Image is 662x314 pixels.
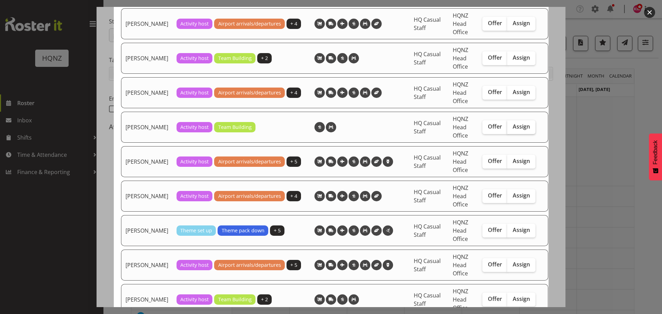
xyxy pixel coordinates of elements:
span: Assign [513,123,530,130]
span: Activity host [180,192,209,200]
span: + 4 [290,192,297,200]
span: Assign [513,158,530,164]
span: Airport arrivals/departures [218,20,281,28]
button: Feedback - Show survey [649,133,662,180]
span: Assign [513,261,530,268]
span: + 4 [290,89,297,97]
span: Offer [488,20,502,27]
span: HQ Casual Staff [414,188,441,204]
span: HQ Casual Staff [414,292,441,307]
span: Activity host [180,89,209,97]
span: HQ Casual Staff [414,85,441,101]
td: [PERSON_NAME] [121,8,172,39]
span: HQNZ Head Office [453,46,468,70]
span: HQNZ Head Office [453,184,468,208]
span: Assign [513,54,530,61]
span: Assign [513,89,530,95]
span: Assign [513,20,530,27]
td: [PERSON_NAME] [121,43,172,74]
span: Team Building [218,296,252,303]
td: [PERSON_NAME] [121,146,172,177]
span: Airport arrivals/departures [218,261,281,269]
span: Airport arrivals/departures [218,158,281,165]
span: Offer [488,295,502,302]
span: HQ Casual Staff [414,119,441,135]
span: HQ Casual Staff [414,16,441,32]
span: Theme pack down [222,227,264,234]
span: Airport arrivals/departures [218,192,281,200]
span: Team Building [218,54,252,62]
span: Activity host [180,296,209,303]
span: Offer [488,158,502,164]
span: + 5 [274,227,281,234]
span: + 5 [290,261,297,269]
td: [PERSON_NAME] [121,77,172,108]
span: HQNZ Head Office [453,150,468,174]
span: HQNZ Head Office [453,115,468,139]
td: [PERSON_NAME] [121,215,172,246]
span: Activity host [180,54,209,62]
span: Theme set up [180,227,212,234]
span: Team Building [218,123,252,131]
span: HQ Casual Staff [414,223,441,239]
td: [PERSON_NAME] [121,181,172,212]
span: HQNZ Head Office [453,253,468,277]
span: Assign [513,295,530,302]
td: [PERSON_NAME] [121,250,172,281]
span: + 5 [290,158,297,165]
span: HQNZ Head Office [453,81,468,105]
span: Offer [488,192,502,199]
span: Feedback [652,140,659,164]
span: Activity host [180,123,209,131]
span: + 2 [261,296,268,303]
span: Offer [488,123,502,130]
span: + 4 [290,20,297,28]
span: Offer [488,54,502,61]
span: Activity host [180,261,209,269]
span: Offer [488,89,502,95]
span: HQNZ Head Office [453,287,468,312]
span: Airport arrivals/departures [218,89,281,97]
span: HQ Casual Staff [414,50,441,66]
span: + 2 [261,54,268,62]
span: Activity host [180,20,209,28]
span: Activity host [180,158,209,165]
span: Assign [513,226,530,233]
span: HQNZ Head Office [453,219,468,243]
span: Assign [513,192,530,199]
td: [PERSON_NAME] [121,112,172,143]
span: HQ Casual Staff [414,154,441,170]
span: HQNZ Head Office [453,12,468,36]
span: Offer [488,226,502,233]
span: HQ Casual Staff [414,257,441,273]
span: Offer [488,261,502,268]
